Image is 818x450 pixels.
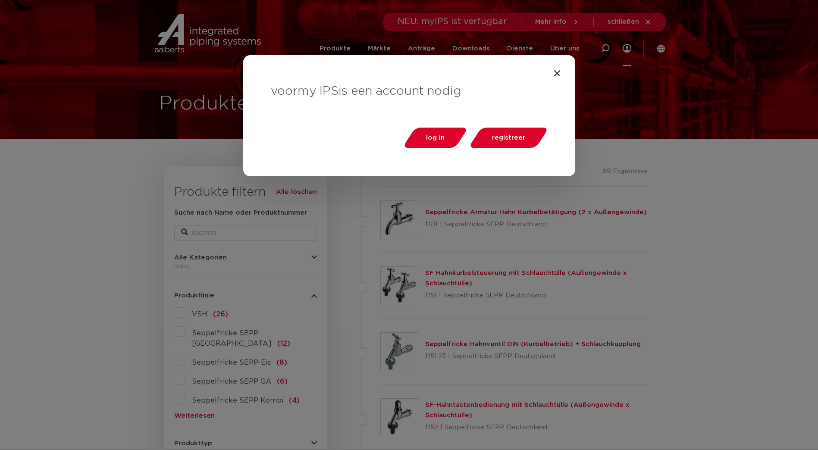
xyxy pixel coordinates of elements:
[468,128,549,148] a: registreer
[271,83,548,100] h3: voor is een account nodig
[553,69,561,78] a: Close
[402,128,468,148] a: log in
[426,134,445,141] span: log in
[298,85,338,97] span: my IPS
[492,134,525,141] span: registreer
